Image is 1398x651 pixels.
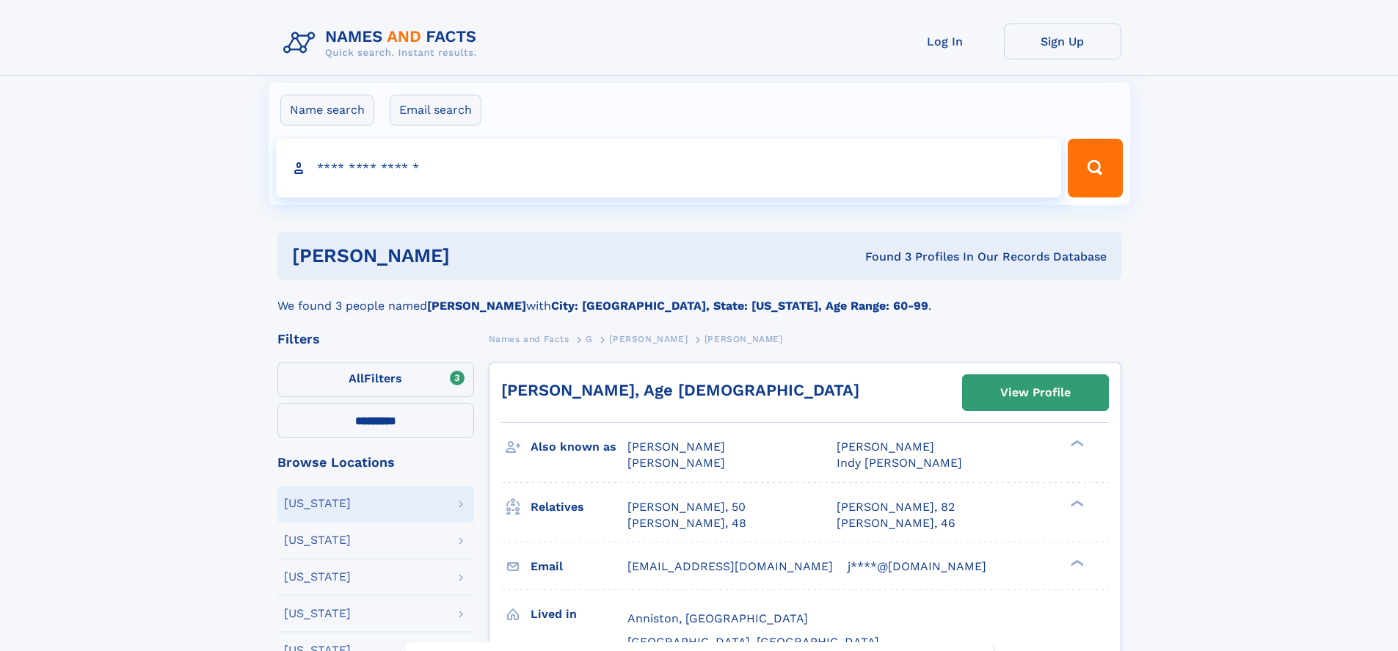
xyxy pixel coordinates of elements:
[627,456,725,470] span: [PERSON_NAME]
[658,249,1107,265] div: Found 3 Profiles In Our Records Database
[489,330,569,348] a: Names and Facts
[627,440,725,454] span: [PERSON_NAME]
[627,515,746,531] a: [PERSON_NAME], 48
[1068,139,1122,197] button: Search Button
[609,334,688,344] span: [PERSON_NAME]
[276,139,1062,197] input: search input
[627,635,879,649] span: [GEOGRAPHIC_DATA], [GEOGRAPHIC_DATA]
[1067,439,1085,448] div: ❯
[627,499,746,515] a: [PERSON_NAME], 50
[531,495,627,520] h3: Relatives
[1067,498,1085,508] div: ❯
[501,381,859,399] a: [PERSON_NAME], Age [DEMOGRAPHIC_DATA]
[963,375,1108,410] a: View Profile
[284,534,351,546] div: [US_STATE]
[349,371,364,385] span: All
[627,611,808,625] span: Anniston, [GEOGRAPHIC_DATA]
[586,330,593,348] a: G
[390,95,481,126] label: Email search
[280,95,374,126] label: Name search
[277,23,489,63] img: Logo Names and Facts
[887,23,1004,59] a: Log In
[292,247,658,265] h1: [PERSON_NAME]
[531,554,627,579] h3: Email
[284,498,351,509] div: [US_STATE]
[627,559,833,573] span: [EMAIL_ADDRESS][DOMAIN_NAME]
[277,332,474,346] div: Filters
[705,334,783,344] span: [PERSON_NAME]
[1004,23,1121,59] a: Sign Up
[837,499,955,515] a: [PERSON_NAME], 82
[284,608,351,619] div: [US_STATE]
[284,571,351,583] div: [US_STATE]
[277,362,474,397] label: Filters
[531,434,627,459] h3: Also known as
[1000,376,1071,410] div: View Profile
[837,440,934,454] span: [PERSON_NAME]
[277,280,1121,315] div: We found 3 people named with .
[586,334,593,344] span: G
[609,330,688,348] a: [PERSON_NAME]
[551,299,928,313] b: City: [GEOGRAPHIC_DATA], State: [US_STATE], Age Range: 60-99
[427,299,526,313] b: [PERSON_NAME]
[837,456,962,470] span: Indy [PERSON_NAME]
[531,602,627,627] h3: Lived in
[1067,558,1085,567] div: ❯
[837,515,955,531] a: [PERSON_NAME], 46
[277,456,474,469] div: Browse Locations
